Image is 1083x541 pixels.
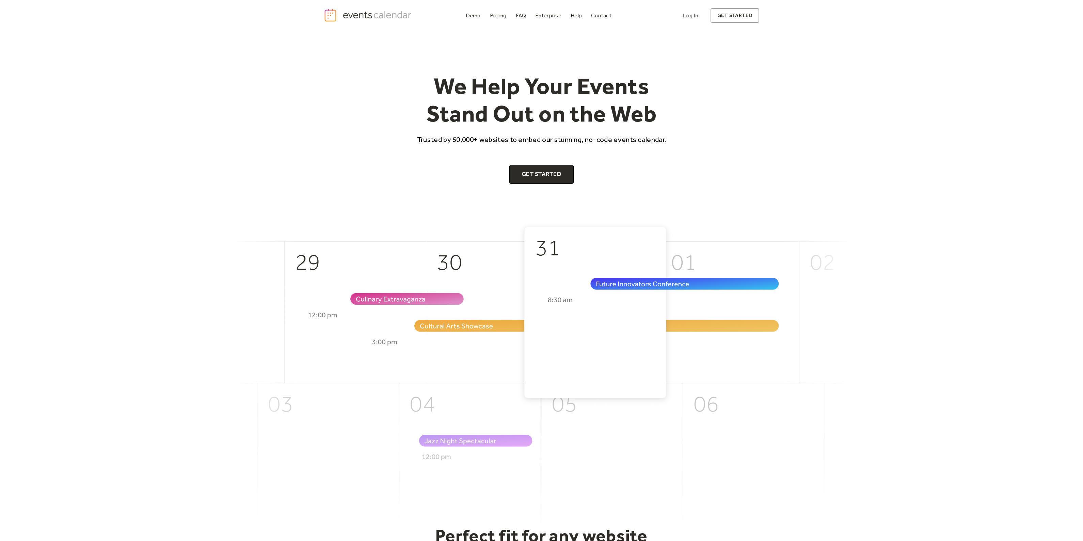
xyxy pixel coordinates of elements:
div: Enterprise [535,14,561,17]
a: Log In [676,8,705,23]
div: Demo [466,14,481,17]
div: Pricing [490,14,507,17]
p: Trusted by 50,000+ websites to embed our stunning, no-code events calendar. [411,134,672,144]
a: Pricing [487,11,509,20]
a: FAQ [513,11,529,20]
a: Contact [588,11,614,20]
a: Help [568,11,585,20]
h1: We Help Your Events Stand Out on the Web [411,72,672,128]
a: Enterprise [532,11,564,20]
a: get started [711,8,759,23]
div: Help [571,14,582,17]
div: FAQ [516,14,526,17]
a: Get Started [509,165,574,184]
div: Contact [591,14,611,17]
a: Demo [463,11,483,20]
